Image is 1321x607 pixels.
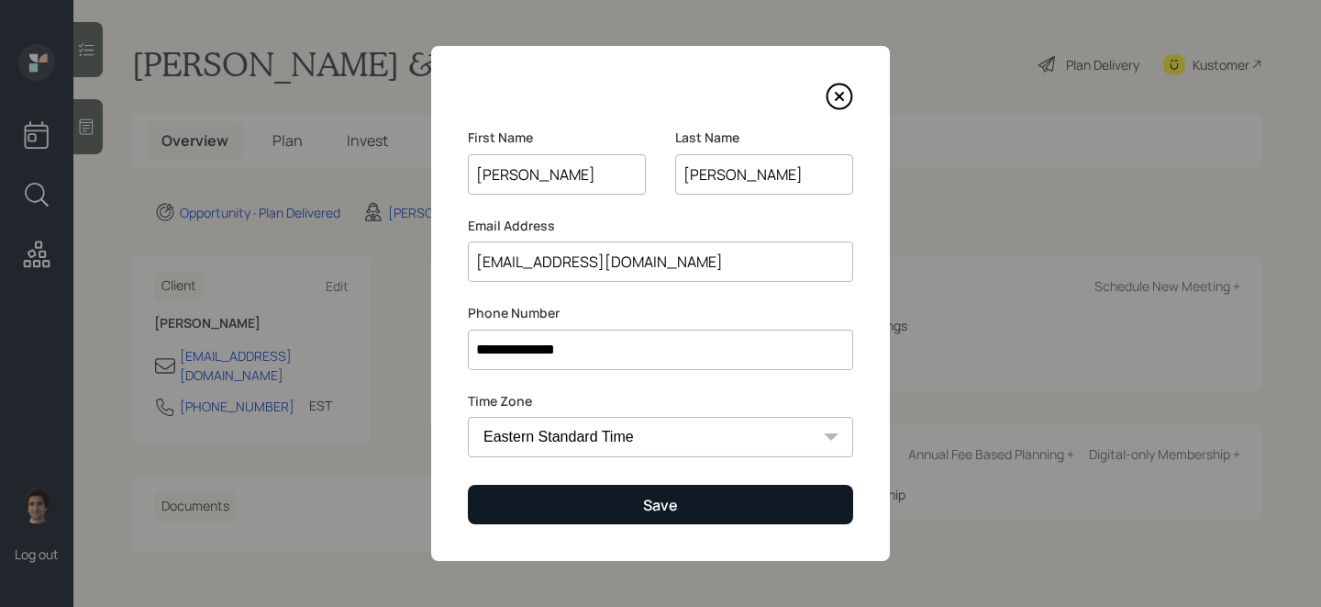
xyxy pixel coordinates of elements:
label: First Name [468,129,646,147]
div: Save [643,495,678,515]
label: Phone Number [468,304,853,322]
button: Save [468,485,853,524]
label: Email Address [468,217,853,235]
label: Last Name [675,129,853,147]
label: Time Zone [468,392,853,410]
